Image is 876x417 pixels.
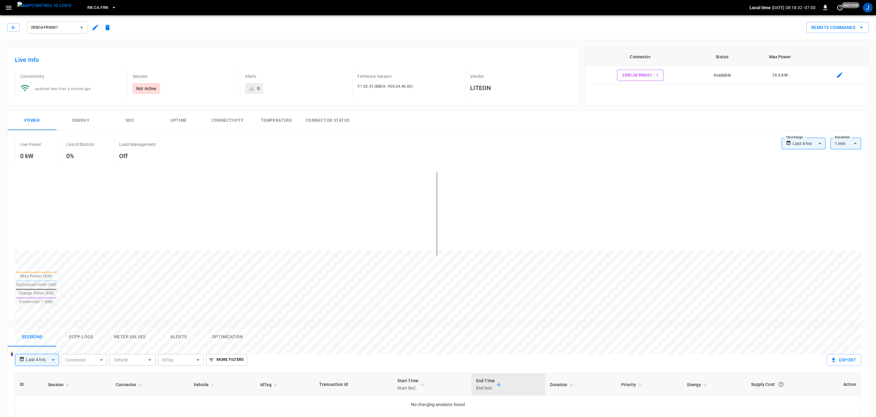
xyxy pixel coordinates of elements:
[105,327,154,347] button: Meter Values
[206,354,247,366] button: More Filters
[749,66,811,85] td: 16.6 kW
[15,373,43,396] th: ID
[20,73,122,79] p: Connectivity
[585,48,695,66] th: Connector
[66,151,94,161] h6: 0%
[357,84,413,89] span: V1.02.33 (BBOX: V00.04.40.00)
[397,384,418,392] p: Start SoC
[15,373,861,414] table: sessions table
[154,111,203,130] button: Uptime
[136,85,156,92] p: Not Active
[695,48,749,66] th: Status
[154,327,203,347] button: Alerts
[105,111,154,130] button: SOC
[8,327,57,347] button: Sessions
[85,2,119,14] button: RB.CA.FRN
[830,138,861,149] div: 1 min
[57,327,105,347] button: Ocpp logs
[27,21,88,34] button: 2RBCAFRN001
[835,3,845,13] button: set refresh interval
[301,111,354,130] button: Connector Status
[786,135,803,140] label: Time Range
[827,354,861,366] button: Export
[17,2,71,9] img: ampcontrol.io logo
[397,377,418,392] div: Start Time
[621,381,644,388] span: Priority
[617,70,663,81] button: 2RBCAFRN001 - 1
[776,379,787,390] button: The cost of your charging session based on your supply rates
[116,381,144,388] span: Connector
[66,141,94,147] p: Live Utilization
[695,66,749,85] td: Available
[835,135,850,140] label: Resolution
[257,85,260,92] div: 0
[357,73,460,79] p: Firmware Version
[87,4,108,11] span: RB.CA.FRN
[245,73,347,79] p: Alerts
[260,381,279,388] span: IdTag
[751,379,833,390] div: Supply Cost
[476,384,495,392] p: End SoC
[133,73,235,79] p: Session
[750,5,771,11] p: Local time
[470,73,572,79] p: Vendor
[838,373,861,396] th: Action
[26,354,59,366] div: Last 4 hrs
[585,48,868,85] table: connector table
[203,111,252,130] button: Connectivity
[772,5,816,11] p: [DATE] 08:18:32 -07:00
[203,327,252,347] button: Optimization
[20,141,42,147] p: Live Power
[687,381,709,388] span: Energy
[31,24,76,31] span: 2RBCAFRN001
[252,111,301,130] button: Temperature
[470,83,572,93] h6: LITEON
[48,381,71,388] span: Session
[35,87,91,91] span: updated less than a minute ago
[119,151,156,161] h6: Off
[15,55,572,65] h6: Live Info
[194,381,217,388] span: Vehicle
[793,138,826,149] div: Last 4 hrs
[863,3,873,13] div: profile-icon
[57,111,105,130] button: Energy
[806,22,869,33] button: Remote Commands
[119,141,156,147] p: Load Management
[550,381,575,388] span: Duration
[20,151,42,161] h6: 0 kW
[749,48,811,66] th: Max Power
[476,377,495,392] div: End Time
[8,111,57,130] button: Power
[806,22,869,33] div: remote commands options
[397,377,426,392] span: Start TimeStart SoC
[476,377,503,392] span: End TimeEnd SoC
[314,373,393,396] th: Transaction Id
[842,2,860,8] span: just now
